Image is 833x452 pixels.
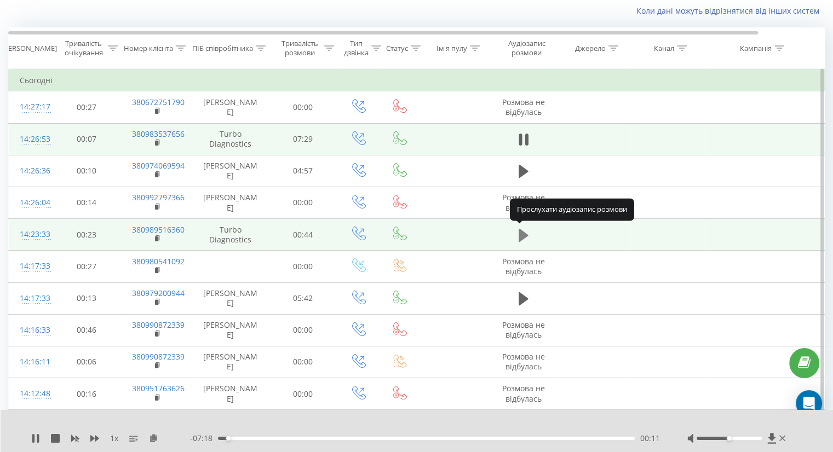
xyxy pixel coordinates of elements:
td: [PERSON_NAME] [192,91,269,123]
td: 00:44 [269,219,337,251]
td: 00:14 [53,187,121,218]
div: 14:16:33 [20,320,42,341]
span: Розмова не відбулась [502,192,545,212]
td: 00:00 [269,187,337,218]
td: [PERSON_NAME] [192,282,269,314]
div: Статус [386,44,408,53]
a: 380990872339 [132,320,185,330]
div: Прослухати аудіозапис розмови [510,199,634,221]
div: 14:26:04 [20,192,42,213]
div: Open Intercom Messenger [796,390,822,416]
td: [PERSON_NAME] [192,155,269,187]
a: 380951763626 [132,383,185,393]
td: 07:29 [269,123,337,155]
a: 380992797366 [132,192,185,202]
div: 14:26:36 [20,160,42,182]
div: 14:17:33 [20,256,42,277]
span: 1 x [110,433,118,444]
td: 00:00 [269,314,337,346]
div: 14:23:33 [20,224,42,245]
td: 00:16 [53,378,121,410]
span: Розмова не відбулась [502,256,545,276]
td: 00:23 [53,219,121,251]
div: Канал [654,44,674,53]
span: - 07:18 [190,433,218,444]
td: Turbo Diagnostics [192,219,269,251]
td: 00:27 [53,91,121,123]
span: Розмова не відбулась [502,320,545,340]
div: Ім'я пулу [436,44,467,53]
td: [PERSON_NAME] [192,378,269,410]
td: 04:57 [269,155,337,187]
a: Коли дані можуть відрізнятися вiд інших систем [636,5,825,16]
div: 14:27:17 [20,96,42,118]
span: Розмова не відбулась [502,383,545,403]
td: 00:46 [53,314,121,346]
td: 05:42 [269,282,337,314]
td: 00:00 [269,91,337,123]
a: 380990872339 [132,351,185,362]
div: Тривалість розмови [278,39,321,57]
td: [PERSON_NAME] [192,346,269,378]
div: [PERSON_NAME] [2,44,57,53]
a: 380974069594 [132,160,185,171]
td: 00:07 [53,123,121,155]
a: 380980541092 [132,256,185,266]
span: 00:11 [640,433,660,444]
div: Джерело [575,44,606,53]
td: 00:06 [53,346,121,378]
div: Accessibility label [226,436,231,441]
a: 380983537656 [132,129,185,139]
td: [PERSON_NAME] [192,187,269,218]
span: Розмова не відбулась [502,351,545,372]
span: Розмова не відбулась [502,97,545,117]
div: Кампанія [740,44,772,53]
td: 00:27 [53,251,121,282]
td: Turbo Diagnostics [192,123,269,155]
div: 14:12:48 [20,383,42,404]
td: 00:10 [53,155,121,187]
div: Номер клієнта [124,44,173,53]
div: Аудіозапис розмови [500,39,553,57]
div: 14:26:53 [20,129,42,150]
td: 00:13 [53,282,121,314]
a: 380979200944 [132,288,185,298]
div: Тривалість очікування [62,39,105,57]
div: Тип дзвінка [344,39,369,57]
div: 14:17:33 [20,288,42,309]
a: 380989516360 [132,224,185,235]
div: Accessibility label [727,436,731,441]
div: ПІБ співробітника [192,44,253,53]
td: 00:00 [269,251,337,282]
td: 00:00 [269,346,337,378]
td: [PERSON_NAME] [192,314,269,346]
td: 00:00 [269,378,337,410]
div: 14:16:11 [20,351,42,373]
a: 380672751790 [132,97,185,107]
